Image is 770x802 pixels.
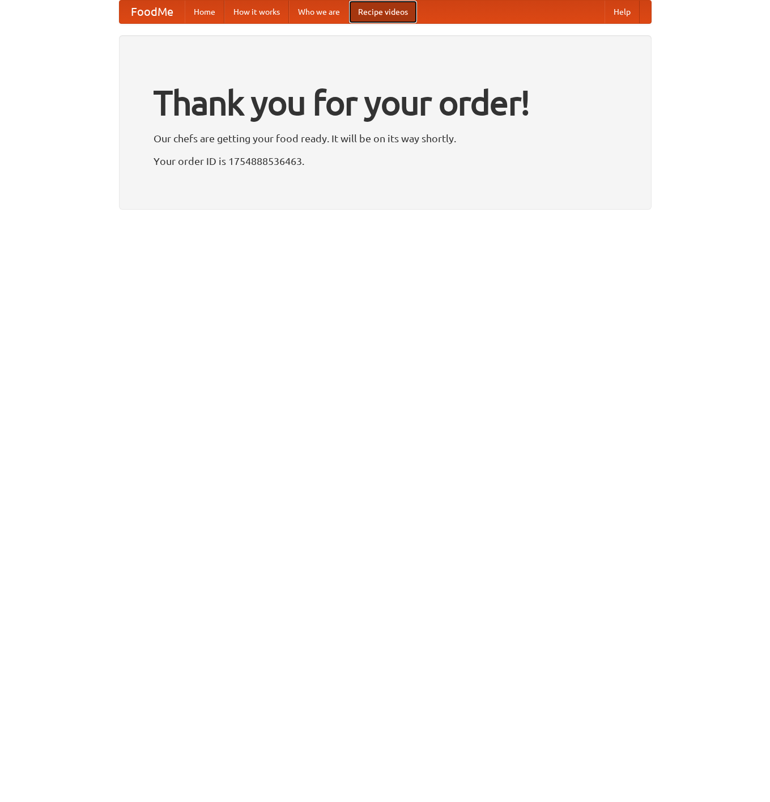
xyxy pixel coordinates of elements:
[154,130,617,147] p: Our chefs are getting your food ready. It will be on its way shortly.
[185,1,224,23] a: Home
[154,75,617,130] h1: Thank you for your order!
[154,152,617,169] p: Your order ID is 1754888536463.
[349,1,417,23] a: Recipe videos
[224,1,289,23] a: How it works
[289,1,349,23] a: Who we are
[120,1,185,23] a: FoodMe
[605,1,640,23] a: Help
